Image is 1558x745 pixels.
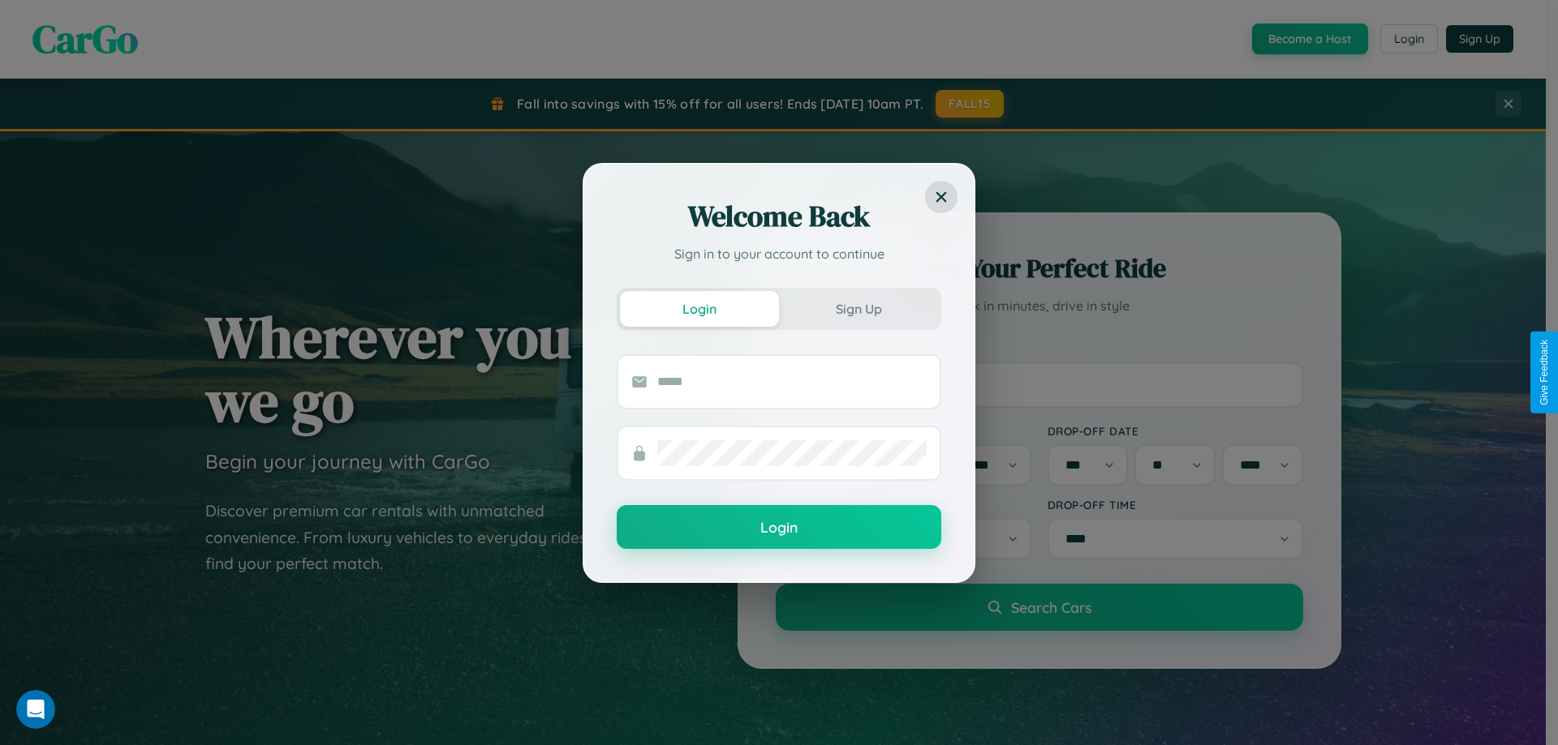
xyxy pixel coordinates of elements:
[617,505,941,549] button: Login
[779,291,938,327] button: Sign Up
[617,244,941,263] p: Sign in to your account to continue
[1539,340,1550,405] div: Give Feedback
[617,197,941,236] h2: Welcome Back
[16,690,55,729] iframe: Intercom live chat
[620,291,779,327] button: Login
